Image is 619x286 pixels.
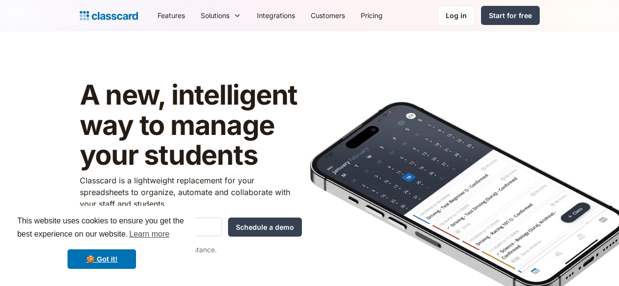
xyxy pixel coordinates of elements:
[80,9,138,22] a: Logo
[128,227,171,242] a: learn more about cookies
[228,218,302,237] input: Schedule a demo
[353,4,390,26] a: Pricing
[8,206,196,278] div: cookieconsent
[489,10,532,21] div: Start for free
[446,10,467,21] div: Log in
[80,175,302,210] p: Classcard is a lightweight replacement for your spreadsheets to organize, automate and collaborat...
[481,6,540,25] a: Start for free
[201,10,229,21] div: Solutions
[80,80,302,171] h1: A new, intelligent way to manage your students
[303,4,353,26] a: Customers
[437,5,475,25] a: Log in
[17,215,186,242] span: This website uses cookies to ensure you get the best experience on our website.
[68,249,136,269] a: dismiss cookie message
[150,4,193,26] a: Features
[249,4,303,26] a: Integrations
[193,4,249,26] div: Solutions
